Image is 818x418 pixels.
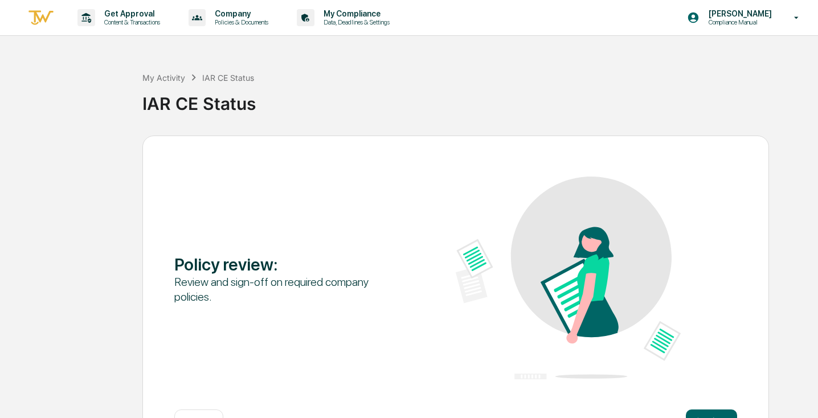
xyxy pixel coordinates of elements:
div: Policy review : [174,254,399,274]
p: My Compliance [314,9,395,18]
p: [PERSON_NAME] [700,9,778,18]
div: IAR CE Status [202,73,254,83]
div: IAR CE Status [142,84,812,114]
div: Review and sign-off on required company policies. [174,274,399,304]
img: Policy review [456,177,681,379]
p: Data, Deadlines & Settings [314,18,395,26]
div: My Activity [142,73,185,83]
p: Company [206,9,274,18]
p: Compliance Manual [700,18,778,26]
p: Content & Transactions [95,18,166,26]
p: Policies & Documents [206,18,274,26]
img: logo [27,9,55,27]
p: Get Approval [95,9,166,18]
